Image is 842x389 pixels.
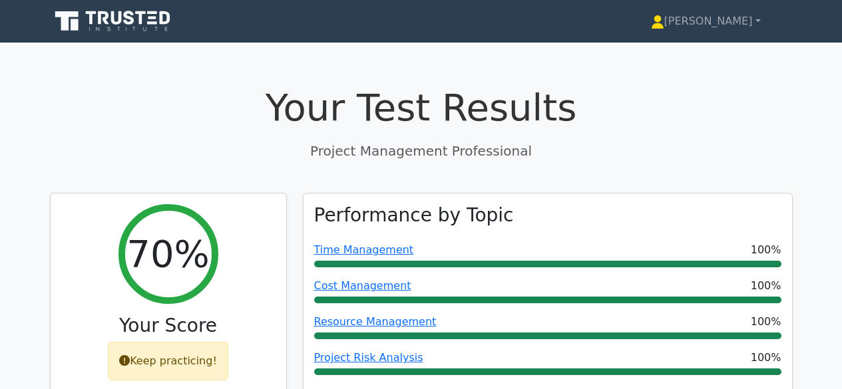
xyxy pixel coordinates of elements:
span: 100% [751,350,781,366]
span: 100% [751,242,781,258]
h3: Your Score [61,315,276,337]
h2: 70% [126,231,209,276]
h1: Your Test Results [50,85,793,130]
a: Cost Management [314,279,411,292]
span: 100% [751,278,781,294]
span: 100% [751,314,781,330]
h3: Performance by Topic [314,204,514,227]
a: Time Management [314,243,414,256]
a: Project Risk Analysis [314,351,423,364]
p: Project Management Professional [50,141,793,161]
a: Resource Management [314,315,437,328]
a: [PERSON_NAME] [619,8,793,35]
div: Keep practicing! [108,342,228,380]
